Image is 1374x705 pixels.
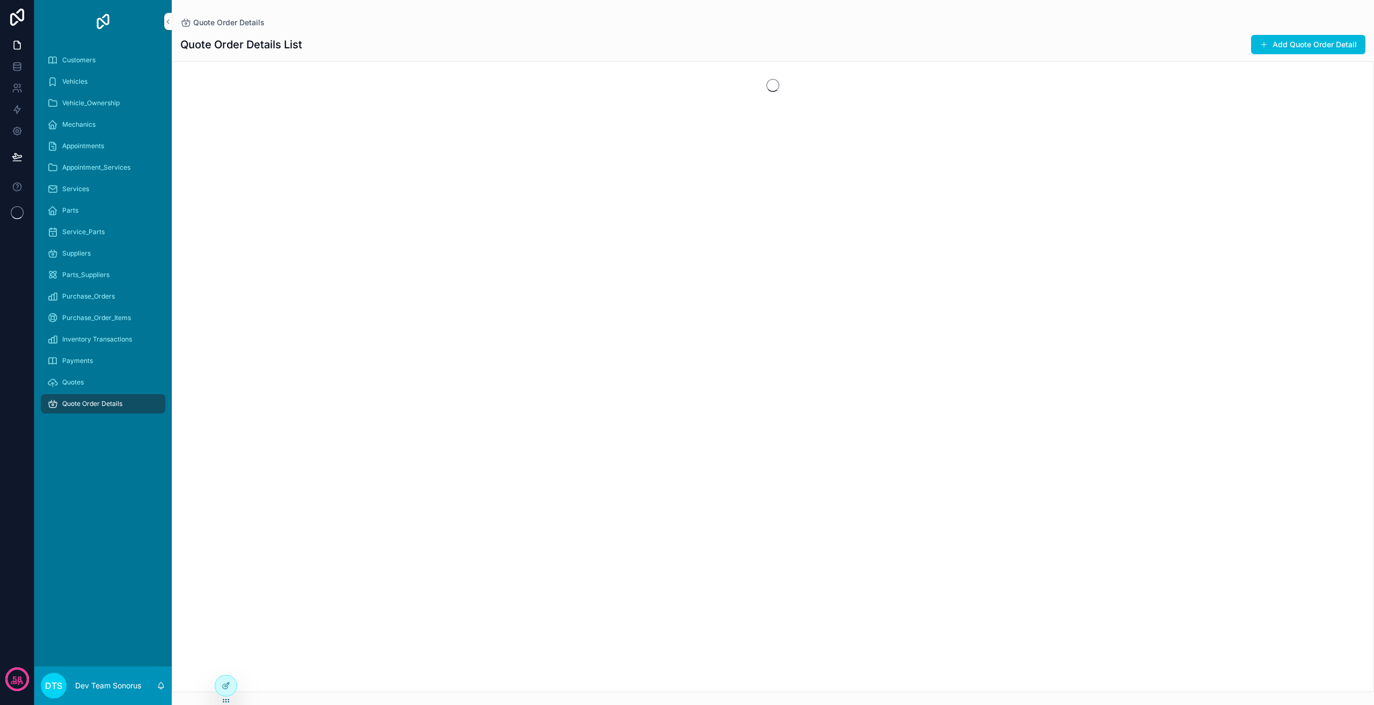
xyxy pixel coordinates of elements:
[62,142,104,150] span: Appointments
[62,120,96,129] span: Mechanics
[1251,35,1365,54] button: Add Quote Order Detail
[62,399,122,408] span: Quote Order Details
[12,674,22,685] p: 58
[41,50,165,70] a: Customers
[62,292,115,301] span: Purchase_Orders
[41,287,165,306] a: Purchase_Orders
[193,17,265,28] span: Quote Order Details
[180,37,302,52] h1: Quote Order Details List
[62,163,130,172] span: Appointment_Services
[62,228,105,236] span: Service_Parts
[41,201,165,220] a: Parts
[41,158,165,177] a: Appointment_Services
[62,249,91,258] span: Suppliers
[62,314,131,322] span: Purchase_Order_Items
[41,308,165,328] a: Purchase_Order_Items
[11,678,24,687] p: days
[62,357,93,365] span: Payments
[41,179,165,199] a: Services
[41,244,165,263] a: Suppliers
[62,185,89,193] span: Services
[62,378,84,387] span: Quotes
[180,17,265,28] a: Quote Order Details
[41,115,165,134] a: Mechanics
[41,93,165,113] a: Vehicle_Ownership
[62,206,78,215] span: Parts
[62,335,132,344] span: Inventory Transactions
[62,56,96,64] span: Customers
[41,136,165,156] a: Appointments
[62,77,87,86] span: Vehicles
[75,680,141,691] p: Dev Team Sonorus
[62,271,109,279] span: Parts_Suppliers
[94,13,112,30] img: App logo
[41,330,165,349] a: Inventory Transactions
[41,222,165,242] a: Service_Parts
[45,679,62,692] span: DTS
[41,265,165,285] a: Parts_Suppliers
[41,72,165,91] a: Vehicles
[41,394,165,413] a: Quote Order Details
[41,351,165,370] a: Payments
[62,99,120,107] span: Vehicle_Ownership
[34,43,172,427] div: scrollable content
[41,373,165,392] a: Quotes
